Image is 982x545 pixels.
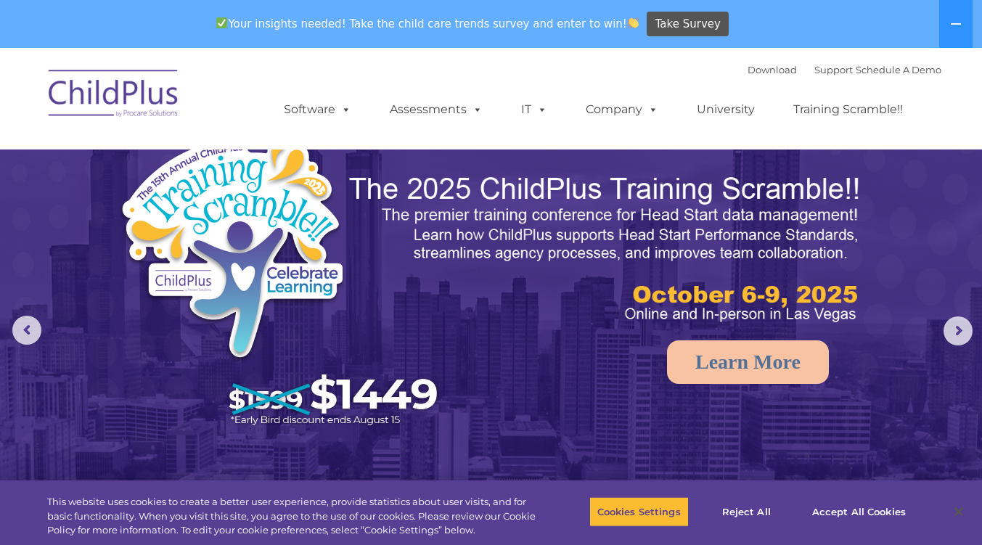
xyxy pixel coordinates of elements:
[682,95,769,124] a: University
[507,95,562,124] a: IT
[856,64,941,75] a: Schedule A Demo
[216,17,227,28] img: ✅
[210,9,645,38] span: Your insights needed! Take the child care trends survey and enter to win!
[589,496,689,527] button: Cookies Settings
[375,95,497,124] a: Assessments
[814,64,853,75] a: Support
[571,95,673,124] a: Company
[943,496,975,528] button: Close
[804,496,914,527] button: Accept All Cookies
[655,12,721,37] span: Take Survey
[628,17,639,28] img: 👏
[779,95,917,124] a: Training Scramble!!
[748,64,797,75] a: Download
[748,64,941,75] font: |
[47,495,540,538] div: This website uses cookies to create a better user experience, provide statistics about user visit...
[647,12,729,37] a: Take Survey
[269,95,366,124] a: Software
[667,340,829,384] a: Learn More
[701,496,792,527] button: Reject All
[41,60,187,132] img: ChildPlus by Procare Solutions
